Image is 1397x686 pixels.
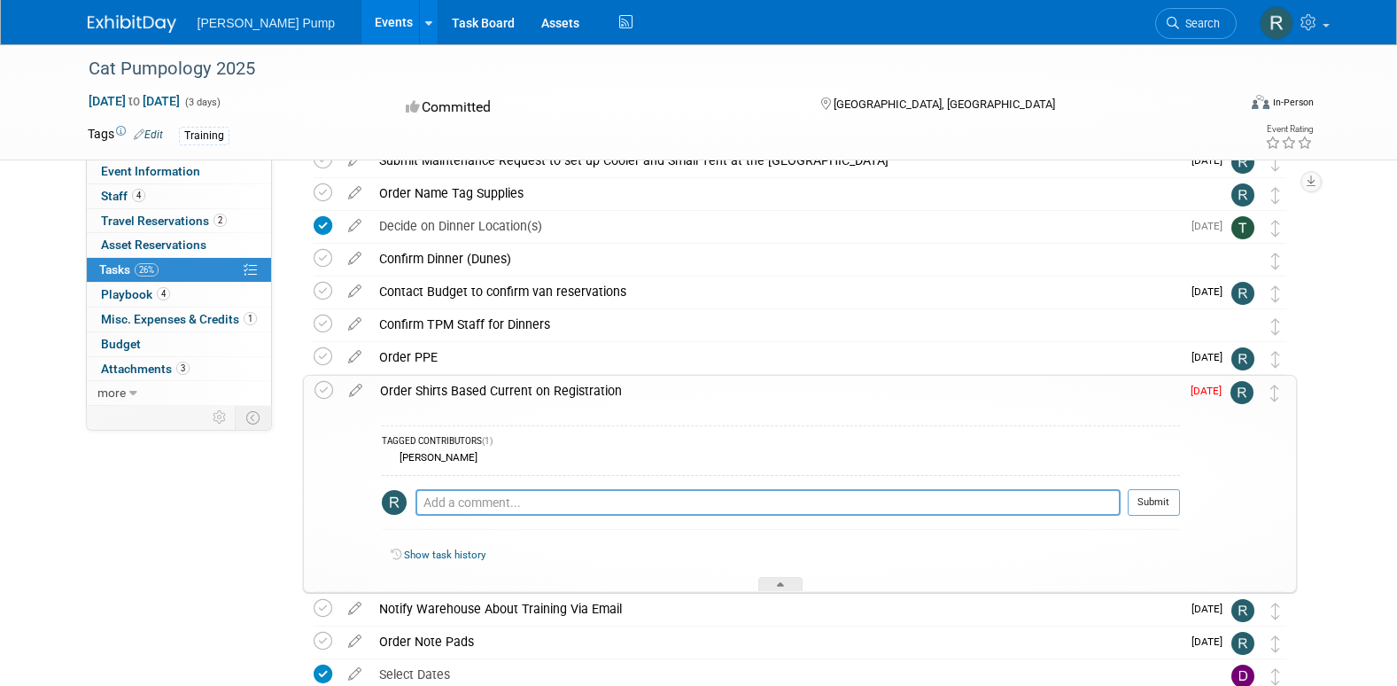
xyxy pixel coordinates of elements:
[1271,318,1280,335] i: Move task
[183,97,221,108] span: (3 days)
[87,184,271,208] a: Staff4
[1252,95,1269,109] img: Format-Inperson.png
[179,127,229,145] div: Training
[1231,183,1254,207] img: Robert Lega
[87,160,271,183] a: Event Information
[157,287,170,300] span: 4
[370,594,1181,624] div: Notify Warehouse About Training Via Email
[1231,249,1254,272] img: Amanda Smith
[1191,285,1231,298] span: [DATE]
[1231,347,1254,370] img: Robert Lega
[135,263,159,277] span: 26%
[101,362,190,376] span: Attachments
[339,284,370,300] a: edit
[87,357,271,381] a: Attachments3
[1128,489,1180,516] button: Submit
[482,436,493,446] span: (1)
[1271,635,1280,652] i: Move task
[339,667,370,682] a: edit
[132,189,145,202] span: 4
[87,381,271,405] a: more
[87,233,271,257] a: Asset Reservations
[1179,17,1220,30] span: Search
[101,312,257,326] span: Misc. Expenses & Credits
[88,93,181,109] span: [DATE] [DATE]
[1191,351,1231,363] span: [DATE]
[370,145,1181,175] div: Submit Maintenance Request to set up Cooler and Small Tent at the [GEOGRAPHIC_DATA]
[101,337,141,351] span: Budget
[101,238,206,252] span: Asset Reservations
[176,362,190,375] span: 3
[101,287,170,301] span: Playbook
[339,218,370,234] a: edit
[1271,187,1280,204] i: Move task
[382,490,407,515] img: Robert Lega
[404,549,485,561] a: Show task history
[400,92,792,123] div: Committed
[395,451,477,464] div: [PERSON_NAME]
[1155,8,1237,39] a: Search
[87,308,271,331] a: Misc. Expenses & Credits1
[1231,315,1254,338] img: Amanda Smith
[1271,220,1280,237] i: Move task
[1191,635,1231,648] span: [DATE]
[87,283,271,307] a: Playbook4
[339,251,370,267] a: edit
[370,342,1181,372] div: Order PPE
[99,262,159,277] span: Tasks
[134,129,163,141] a: Edit
[1191,154,1231,167] span: [DATE]
[1271,603,1280,620] i: Move task
[101,214,227,228] span: Travel Reservations
[87,332,271,356] a: Budget
[235,406,271,429] td: Toggle Event Tabs
[205,406,236,429] td: Personalize Event Tab Strip
[834,97,1055,111] span: [GEOGRAPHIC_DATA], [GEOGRAPHIC_DATA]
[1265,125,1313,134] div: Event Rating
[213,214,227,227] span: 2
[87,209,271,233] a: Travel Reservations2
[1271,351,1280,368] i: Move task
[1270,385,1279,401] i: Move task
[88,15,176,33] img: ExhibitDay
[1260,6,1293,40] img: Robert Lega
[1191,385,1230,397] span: [DATE]
[1132,92,1315,119] div: Event Format
[97,386,126,400] span: more
[87,258,271,282] a: Tasks26%
[382,435,1180,450] div: TAGGED CONTRIBUTORS
[1271,253,1280,269] i: Move task
[101,164,200,178] span: Event Information
[370,178,1196,208] div: Order Name Tag Supplies
[1271,668,1280,685] i: Move task
[1231,599,1254,622] img: Robert Lega
[1191,220,1231,232] span: [DATE]
[370,244,1196,274] div: Confirm Dinner (Dunes)
[370,211,1181,241] div: Decide on Dinner Location(s)
[339,316,370,332] a: edit
[370,627,1181,657] div: Order Note Pads
[339,634,370,650] a: edit
[1231,632,1254,655] img: Robert Lega
[1230,381,1253,404] img: Robert Lega
[82,53,1210,85] div: Cat Pumpology 2025
[1231,282,1254,305] img: Robert Lega
[339,601,370,617] a: edit
[1271,154,1280,171] i: Move task
[101,189,145,203] span: Staff
[339,349,370,365] a: edit
[370,277,1181,307] div: Contact Budget to confirm van reservations
[1271,285,1280,302] i: Move task
[370,309,1196,339] div: Confirm TPM Staff for Dinners
[126,94,143,108] span: to
[339,185,370,201] a: edit
[244,312,257,325] span: 1
[198,16,336,30] span: [PERSON_NAME] Pump
[88,125,163,145] td: Tags
[340,383,371,399] a: edit
[1231,151,1254,174] img: Robert Lega
[339,152,370,168] a: edit
[1231,216,1254,239] img: Teri Beth Perkins
[371,376,1180,406] div: Order Shirts Based Current on Registration
[1191,603,1231,615] span: [DATE]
